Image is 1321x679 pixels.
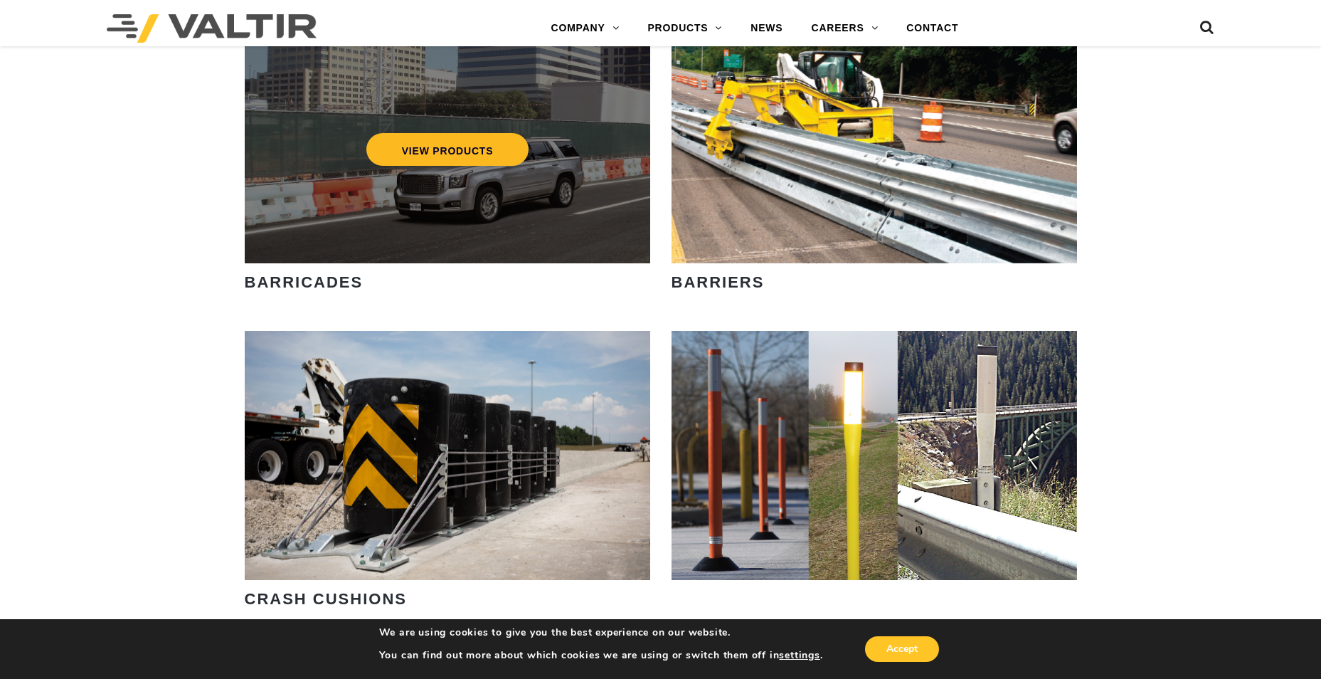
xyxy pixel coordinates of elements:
button: settings [779,649,819,662]
img: Valtir [107,14,317,43]
a: NEWS [736,14,797,43]
p: You can find out more about which cookies we are using or switch them off in . [379,649,823,662]
a: VIEW PRODUCTS [366,133,529,166]
p: We are using cookies to give you the best experience on our website. [379,626,823,639]
a: CAREERS [797,14,892,43]
a: COMPANY [537,14,634,43]
button: Accept [865,636,939,662]
a: PRODUCTS [633,14,736,43]
strong: CRASH CUSHIONS [245,590,407,608]
a: CONTACT [892,14,972,43]
strong: BARRICADES [245,273,364,291]
strong: BARRIERS [672,273,765,291]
